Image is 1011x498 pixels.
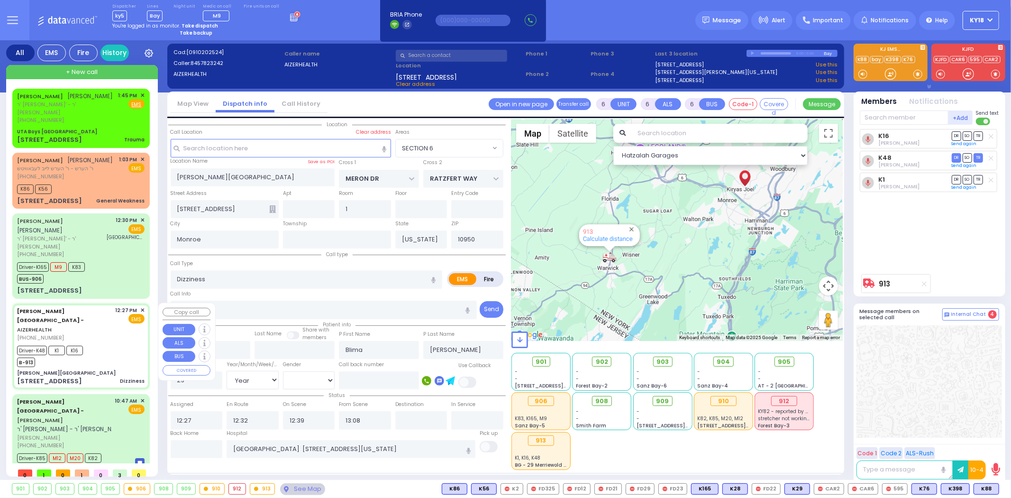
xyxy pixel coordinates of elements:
span: 12:30 PM [116,217,137,224]
span: EMS [128,163,145,173]
span: - [758,375,761,382]
u: EMS [132,101,142,108]
span: ✕ [140,92,145,100]
label: Fire units on call [244,4,279,9]
div: Trauma [124,136,145,143]
a: K88 [856,56,869,63]
a: Send again [952,184,977,190]
a: CAR6 [950,56,967,63]
a: AIZERHEALTH [17,307,84,333]
label: Entry Code [451,190,478,197]
span: [PHONE_NUMBER] [17,442,64,449]
span: ✕ [140,306,145,314]
button: KY18 [963,11,999,30]
span: M9 [213,12,221,19]
div: 904 [79,484,97,494]
a: Use this [816,76,838,84]
div: 901 [12,484,29,494]
div: 906 [124,484,150,494]
label: Cross 2 [423,159,442,166]
label: In Service [451,401,475,408]
span: K16 [66,346,83,355]
img: red-radio-icon.svg [567,487,572,491]
span: ky5 [112,10,127,21]
button: Message [803,98,841,110]
span: SECTION 6 [395,139,503,157]
span: [0910202524] [186,48,224,56]
span: K82, K85, M20, M12 [697,415,743,422]
span: [PHONE_NUMBER] [17,250,64,258]
button: ALS [163,337,195,349]
span: - [697,375,700,382]
span: Driver-K165 [17,262,49,272]
span: Sanz Bay-6 [637,382,667,389]
a: 913 [879,280,891,287]
button: Toggle fullscreen view [819,124,838,143]
a: K398 [884,56,901,63]
a: Map View [170,99,216,108]
div: EMS [37,45,66,61]
span: Location [322,121,352,128]
span: Forest Bay-2 [576,382,608,389]
label: Cad: [173,48,282,56]
h5: Message members on selected call [860,308,942,321]
a: [PERSON_NAME] [17,157,63,164]
label: Last Name [255,330,282,338]
a: [PERSON_NAME] [17,217,63,225]
a: K76 [902,56,915,63]
button: Notifications [910,96,958,107]
span: KY18 [970,16,984,25]
span: K83, K165, M9 [515,415,547,422]
span: - [637,408,639,415]
button: COVERED [163,365,210,376]
input: Search member [860,111,948,125]
span: members [302,334,327,341]
div: General Weakness [96,197,145,204]
label: Clear address [356,129,391,136]
input: Search hospital [227,440,475,458]
div: BLS [974,483,999,495]
span: [PERSON_NAME] [68,156,113,164]
label: Call Info [171,290,191,298]
span: [PHONE_NUMBER] [17,173,64,180]
img: red-radio-icon.svg [599,487,603,491]
label: ZIP [451,220,458,228]
span: 905 [778,357,791,367]
button: BUS [699,98,725,110]
input: Search location here [171,139,391,157]
button: 10-4 [968,461,986,480]
div: BLS [941,483,970,495]
div: BLS [691,483,719,495]
span: [PHONE_NUMBER] [17,116,64,124]
img: message.svg [702,17,710,24]
div: 909 [177,484,195,494]
span: - [576,408,579,415]
span: 3 [113,470,127,477]
span: Status [324,392,350,399]
div: 913 [250,484,275,494]
span: SECTION 6 [396,139,490,157]
span: DR [952,131,961,140]
a: K16 [878,132,889,139]
span: Other building occupants [269,205,276,213]
span: [PERSON_NAME][GEOGRAPHIC_DATA] - [17,307,84,324]
a: Use this [816,68,838,76]
span: EMS [128,405,145,414]
button: Code-1 [729,98,757,110]
a: Send again [952,163,977,168]
span: [PHONE_NUMBER] [17,334,64,341]
span: - [576,375,579,382]
div: [PERSON_NAME][GEOGRAPHIC_DATA] [17,369,116,377]
span: 0 [94,470,108,477]
a: KJFD [934,56,949,63]
a: Open in new page [489,98,554,110]
img: red-radio-icon.svg [818,487,823,491]
button: Covered [760,98,788,110]
span: K56 [35,184,52,194]
div: See map [280,483,325,495]
a: History [100,45,129,61]
a: [STREET_ADDRESS][PERSON_NAME][US_STATE] [656,68,778,76]
span: - [576,415,579,422]
div: Bay [824,50,838,57]
span: 12:27 PM [116,307,137,314]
